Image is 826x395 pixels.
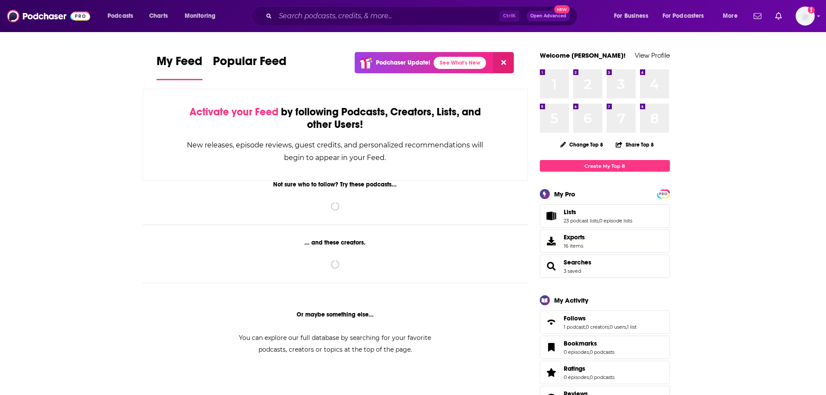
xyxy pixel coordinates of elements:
a: Lists [564,208,632,216]
img: User Profile [796,7,815,26]
span: Charts [149,10,168,22]
span: Lists [540,204,670,228]
span: Podcasts [108,10,133,22]
span: Follows [564,314,586,322]
span: Lists [564,208,576,216]
a: Create My Top 8 [540,160,670,172]
a: Follows [543,316,560,328]
a: Lists [543,210,560,222]
a: Welcome [PERSON_NAME]! [540,51,626,59]
span: Bookmarks [564,340,597,347]
div: Search podcasts, credits, & more... [260,6,586,26]
span: , [589,374,590,380]
a: Ratings [543,366,560,379]
div: New releases, episode reviews, guest credits, and personalized recommendations will begin to appe... [186,139,484,164]
span: New [554,5,570,13]
a: Show notifications dropdown [772,9,785,23]
span: 16 items [564,243,585,249]
span: Exports [543,235,560,247]
a: See What's New [434,57,486,69]
a: 0 creators [586,324,609,330]
svg: Add a profile image [808,7,815,13]
a: Bookmarks [543,341,560,353]
img: Podchaser - Follow, Share and Rate Podcasts [7,8,90,24]
span: Ratings [540,361,670,384]
a: 1 podcast [564,324,585,330]
div: My Pro [554,190,575,198]
span: Exports [564,233,585,241]
button: Show profile menu [796,7,815,26]
a: PRO [658,190,669,197]
span: PRO [658,191,669,197]
div: Or maybe something else... [143,311,528,318]
button: open menu [657,9,717,23]
span: Ctrl K [499,10,519,22]
div: ... and these creators. [143,239,528,246]
span: Follows [540,310,670,334]
button: open menu [179,9,227,23]
span: Popular Feed [213,54,287,74]
a: Bookmarks [564,340,614,347]
div: My Activity [554,296,588,304]
span: Bookmarks [540,336,670,359]
button: open menu [101,9,144,23]
button: Share Top 8 [615,136,654,153]
a: Searches [564,258,591,266]
a: My Feed [157,54,202,80]
p: Podchaser Update! [376,59,430,66]
span: , [626,324,627,330]
span: For Business [614,10,648,22]
span: Logged in as hconnor [796,7,815,26]
a: Show notifications dropdown [750,9,765,23]
a: Charts [144,9,173,23]
span: More [723,10,738,22]
span: Searches [540,255,670,278]
div: You can explore our full database by searching for your favorite podcasts, creators or topics at ... [229,332,442,356]
a: Searches [543,260,560,272]
a: View Profile [635,51,670,59]
span: , [598,218,599,224]
span: Monitoring [185,10,215,22]
a: 0 episodes [564,349,589,355]
span: My Feed [157,54,202,74]
a: Exports [540,229,670,253]
button: open menu [608,9,659,23]
a: 0 podcasts [590,349,614,355]
span: Ratings [564,365,585,372]
a: Popular Feed [213,54,287,80]
a: Follows [564,314,637,322]
a: Ratings [564,365,614,372]
a: 3 saved [564,268,581,274]
a: 0 episode lists [599,218,632,224]
button: Change Top 8 [555,139,609,150]
a: 1 list [627,324,637,330]
span: Activate your Feed [189,105,278,118]
a: 0 podcasts [590,374,614,380]
span: Open Advanced [530,14,566,18]
span: , [585,324,586,330]
div: Not sure who to follow? Try these podcasts... [143,181,528,188]
a: 0 episodes [564,374,589,380]
a: 23 podcast lists [564,218,598,224]
input: Search podcasts, credits, & more... [275,9,499,23]
span: For Podcasters [663,10,704,22]
button: open menu [717,9,748,23]
button: Open AdvancedNew [526,11,570,21]
span: , [589,349,590,355]
div: by following Podcasts, Creators, Lists, and other Users! [186,106,484,131]
a: 0 users [610,324,626,330]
